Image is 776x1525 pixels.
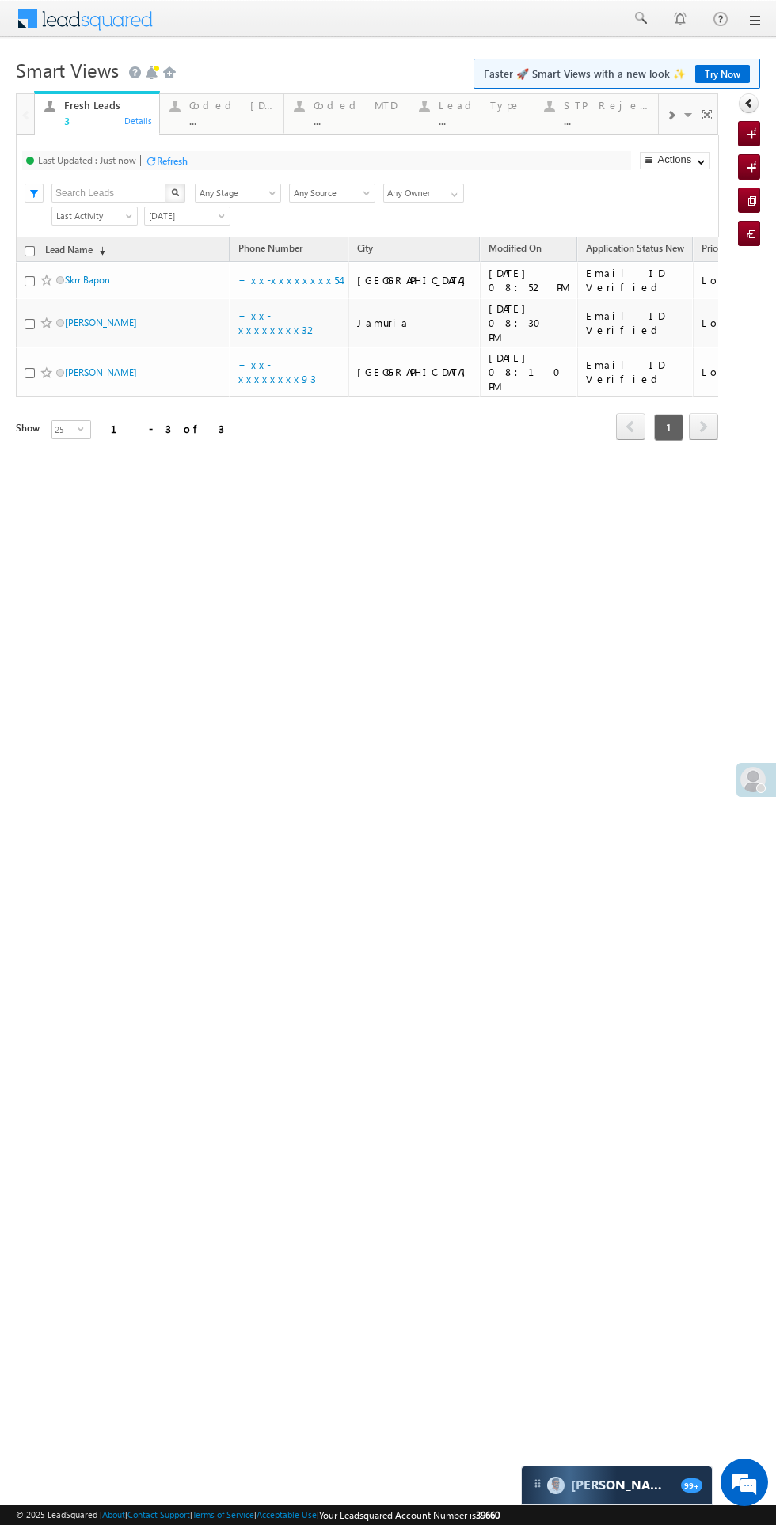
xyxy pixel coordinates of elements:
[144,207,230,226] a: [DATE]
[64,115,150,127] div: 3
[65,366,137,378] a: [PERSON_NAME]
[189,115,275,127] div: ...
[564,115,649,127] div: ...
[51,207,138,226] a: Last Activity
[702,242,732,254] span: Priority
[196,186,276,200] span: Any Stage
[52,209,132,223] span: Last Activity
[702,316,740,330] div: Low2
[409,94,534,134] a: Lead Type...
[586,242,684,254] span: Application Status New
[439,115,524,127] div: ...
[489,351,570,393] div: [DATE] 08:10 PM
[283,94,409,134] a: Coded MTD...
[34,91,160,135] a: Fresh Leads3Details
[383,183,462,203] div: Owner Filter
[314,115,399,127] div: ...
[16,421,39,435] div: Show
[111,419,224,438] div: 1 - 3 of 3
[290,186,370,200] span: Any Source
[586,266,686,294] div: Email ID Verified
[689,415,718,440] a: next
[52,421,78,438] span: 25
[481,240,550,260] a: Modified On
[357,273,474,287] div: [GEOGRAPHIC_DATA]
[38,154,136,166] div: Last Updated : Just now
[289,183,375,203] div: Lead Source Filter
[489,266,570,294] div: [DATE] 08:52 PM
[64,99,150,112] div: Fresh Leads
[439,99,524,112] div: Lead Type
[616,415,645,440] a: prev
[65,274,110,286] a: Skrr Bapon
[16,57,119,82] span: Smart Views
[238,273,340,286] a: +xx-xxxxxxxx54
[564,99,649,112] div: STP Rejection Reason
[383,184,464,203] input: Type to Search
[531,1478,544,1490] img: carter-drag
[230,240,310,260] a: Phone Number
[171,188,179,196] img: Search
[476,1509,500,1521] span: 39660
[484,66,750,82] span: Faster 🚀 Smart Views with a new look ✨
[534,94,660,134] a: STP Rejection Reason...
[289,184,375,203] a: Any Source
[443,184,462,200] a: Show All Items
[25,246,35,256] input: Check all records
[145,209,225,223] span: [DATE]
[702,365,740,379] div: Low
[521,1466,713,1505] div: carter-dragCarter[PERSON_NAME]99+
[192,1509,254,1519] a: Terms of Service
[489,302,570,344] div: [DATE] 08:30 PM
[102,1509,125,1519] a: About
[238,309,318,336] a: +xx-xxxxxxxx32
[586,358,686,386] div: Email ID Verified
[159,94,285,134] a: Coded [DATE]...
[195,184,281,203] a: Any Stage
[654,414,683,441] span: 1
[694,240,740,260] a: Priority
[16,1508,500,1523] span: © 2025 LeadSquared | | | | |
[349,240,381,260] a: City
[257,1509,317,1519] a: Acceptable Use
[65,317,137,328] a: [PERSON_NAME]
[695,65,750,83] a: Try Now
[640,152,710,169] button: Actions
[238,358,316,385] a: +xx-xxxxxxxx93
[189,99,275,112] div: Coded [DATE]
[689,413,718,440] span: next
[357,365,474,379] div: [GEOGRAPHIC_DATA]
[681,1478,702,1493] span: 99+
[357,242,373,254] span: City
[157,155,188,167] div: Refresh
[357,316,474,330] div: Jamuria
[616,413,645,440] span: prev
[37,241,113,261] a: Lead Name(sorted descending)
[195,183,281,203] div: Lead Stage Filter
[314,99,399,112] div: Coded MTD
[124,113,154,127] div: Details
[578,240,692,260] a: Application Status New
[127,1509,190,1519] a: Contact Support
[238,242,302,254] span: Phone Number
[78,425,90,432] span: select
[489,242,542,254] span: Modified On
[51,184,166,203] input: Search Leads
[702,273,740,287] div: Low
[319,1509,500,1521] span: Your Leadsquared Account Number is
[586,309,686,337] div: Email ID Verified
[93,245,105,257] span: (sorted descending)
